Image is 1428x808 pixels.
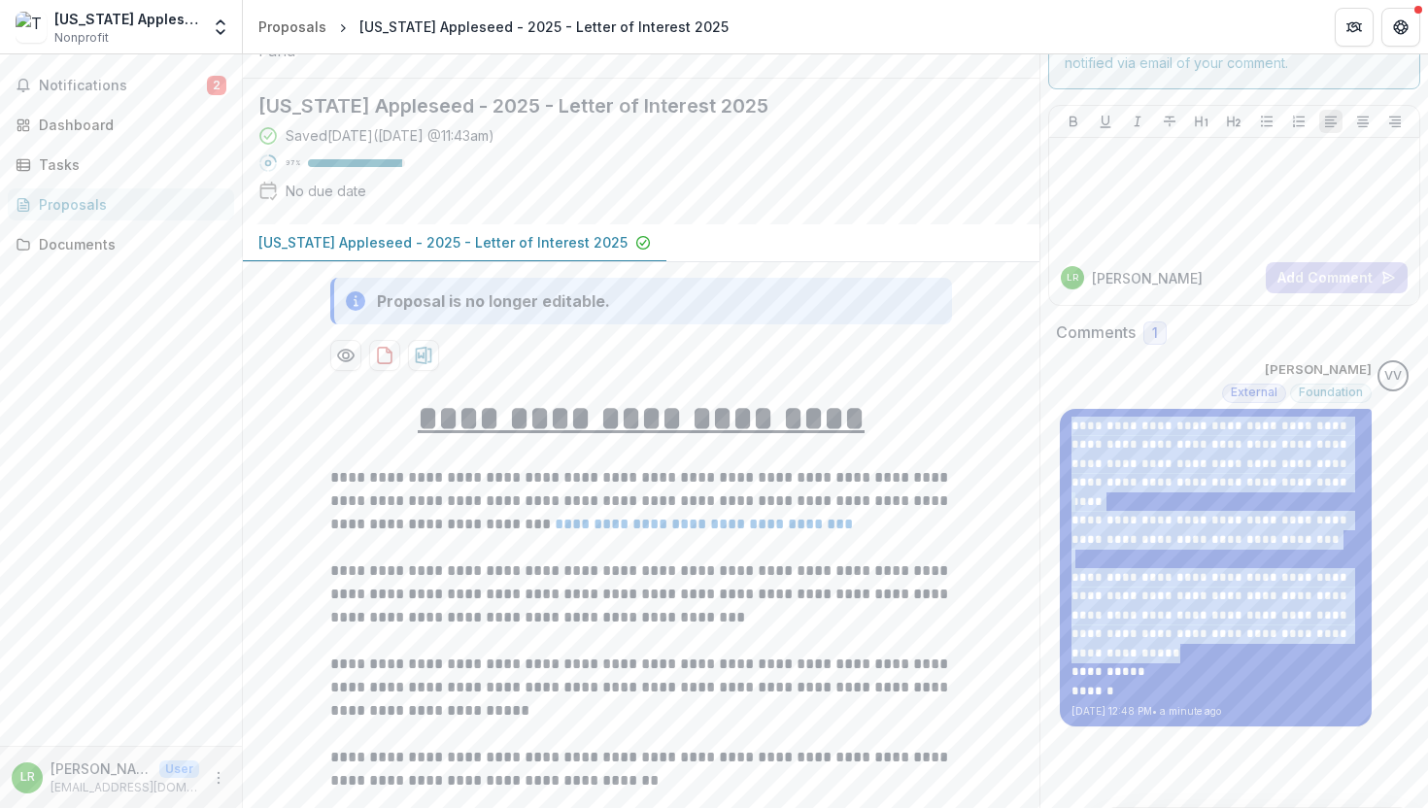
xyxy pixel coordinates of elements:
button: Align Left [1319,110,1343,133]
button: Ordered List [1287,110,1310,133]
span: Notifications [39,78,207,94]
button: Italicize [1126,110,1149,133]
div: Proposal is no longer editable. [377,289,610,313]
button: Strike [1158,110,1181,133]
div: Tasks [39,154,219,175]
button: Add Comment [1266,262,1408,293]
span: 1 [1152,325,1158,342]
div: [US_STATE] Appleseed [54,9,199,29]
a: Proposals [8,188,234,220]
button: Bullet List [1255,110,1278,133]
button: Partners [1335,8,1374,47]
p: [PERSON_NAME] [1092,268,1203,288]
div: Saved [DATE] ( [DATE] @ 11:43am ) [286,125,494,146]
h2: Comments [1056,323,1136,342]
p: [US_STATE] Appleseed - 2025 - Letter of Interest 2025 [258,232,628,252]
div: No due date [286,181,366,201]
a: Documents [8,228,234,260]
p: [DATE] 12:48 PM • a minute ago [1071,704,1360,719]
h2: [US_STATE] Appleseed - 2025 - Letter of Interest 2025 [258,94,993,118]
div: Proposals [39,194,219,215]
a: Tasks [8,149,234,181]
div: Proposals [258,17,326,37]
button: Get Help [1381,8,1420,47]
button: download-proposal [408,340,439,371]
button: Heading 1 [1190,110,1213,133]
button: Bold [1062,110,1085,133]
a: Dashboard [8,109,234,141]
div: Laura Robinson [20,771,35,784]
div: [US_STATE] Appleseed - 2025 - Letter of Interest 2025 [359,17,729,37]
p: [EMAIL_ADDRESS][DOMAIN_NAME] [51,779,199,796]
p: [PERSON_NAME] [1265,360,1372,380]
button: Heading 2 [1222,110,1245,133]
button: Preview eed314fb-6df3-4707-b957-7d1791f97c8e-0.pdf [330,340,361,371]
a: Proposals [251,13,334,41]
button: Open entity switcher [207,8,234,47]
img: Texas Appleseed [16,12,47,43]
p: [PERSON_NAME] [51,758,152,779]
button: More [207,766,230,790]
span: 2 [207,76,226,95]
div: Vivian Victoria [1384,370,1402,383]
div: Dashboard [39,115,219,135]
div: Documents [39,234,219,254]
nav: breadcrumb [251,13,736,41]
span: Nonprofit [54,29,109,47]
button: Align Center [1351,110,1375,133]
span: Foundation [1299,386,1363,399]
div: Laura Robinson [1067,273,1078,283]
p: 97 % [286,156,300,170]
button: Notifications2 [8,70,234,101]
p: User [159,760,199,778]
span: External [1231,386,1277,399]
button: download-proposal [369,340,400,371]
button: Align Right [1383,110,1407,133]
button: Underline [1094,110,1117,133]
